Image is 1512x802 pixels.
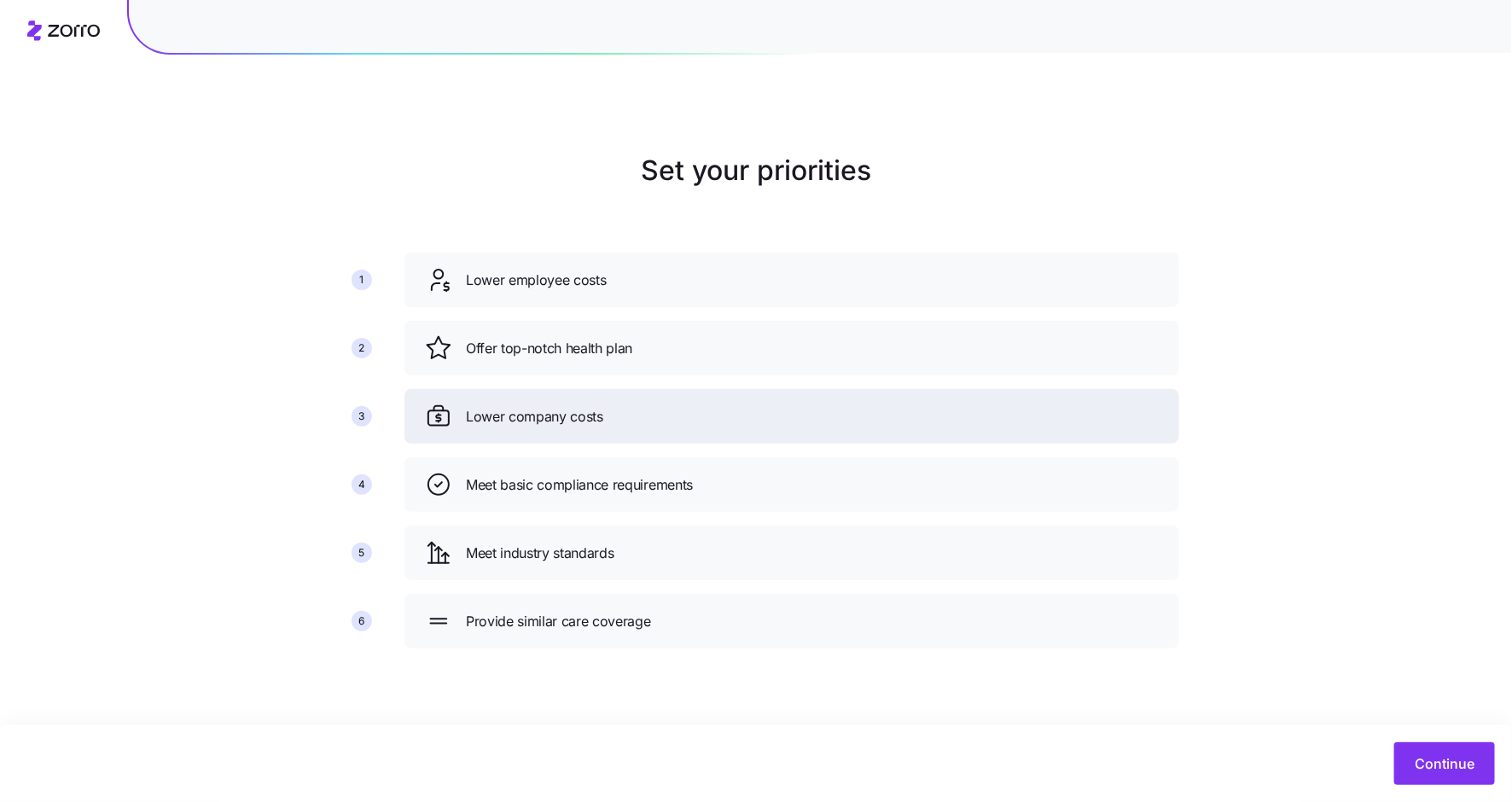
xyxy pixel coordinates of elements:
div: Provide similar care coverage [404,594,1179,648]
span: Meet basic compliance requirements [466,474,693,496]
span: Meet industry standards [466,543,614,564]
div: Meet basic compliance requirements [404,457,1179,512]
span: Provide similar care coverage [466,611,651,632]
div: 6 [352,611,372,631]
div: Meet industry standards [404,526,1179,580]
div: Lower company costs [404,389,1179,444]
button: Continue [1394,742,1495,785]
div: Lower employee costs [404,253,1179,307]
h1: Set your priorities [333,150,1179,191]
div: 4 [352,474,372,495]
div: 2 [352,338,372,358]
div: 1 [352,270,372,290]
div: 3 [352,406,372,427]
span: Continue [1415,753,1474,774]
span: Lower employee costs [466,270,607,291]
span: Offer top-notch health plan [466,338,632,359]
div: Offer top-notch health plan [404,321,1179,375]
div: 5 [352,543,372,563]
span: Lower company costs [466,406,603,427]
